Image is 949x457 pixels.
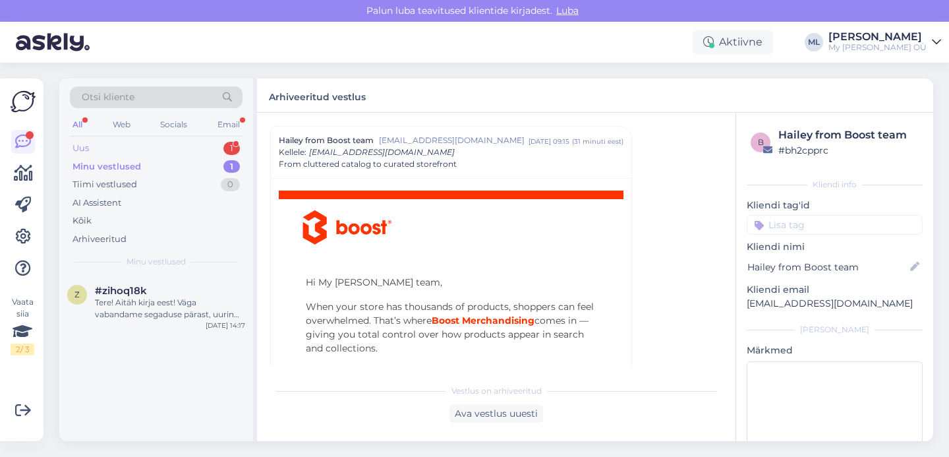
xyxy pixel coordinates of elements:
div: [DATE] 09:15 [529,137,569,146]
div: Hailey from Boost team [778,127,919,143]
div: [PERSON_NAME] [747,324,923,336]
span: [EMAIL_ADDRESS][DOMAIN_NAME] [309,147,455,157]
p: Kliendi tag'id [747,198,923,212]
label: Arhiveeritud vestlus [269,86,366,104]
p: Hi My [PERSON_NAME] team, [306,276,596,289]
div: Tiimi vestlused [72,178,137,191]
div: Minu vestlused [72,160,141,173]
div: ( 31 minuti eest ) [572,137,623,146]
div: AI Assistent [72,197,121,210]
p: Kliendi email [747,283,923,297]
span: #zihoq18k [95,285,147,297]
input: Lisa nimi [747,260,907,274]
div: 0 [221,178,240,191]
span: From cluttered catalog to curated storefront [279,158,457,170]
input: Lisa tag [747,215,923,235]
div: Web [110,116,133,133]
p: Märkmed [747,344,923,357]
span: [EMAIL_ADDRESS][DOMAIN_NAME] [379,135,529,146]
div: Kõik [72,214,92,228]
div: ML [805,33,823,51]
div: 1 [223,160,240,173]
span: Minu vestlused [127,256,186,268]
div: 2 / 3 [11,344,34,355]
p: Kliendi nimi [747,240,923,254]
span: b [758,137,764,147]
div: 1 [223,142,240,155]
div: [PERSON_NAME] [828,32,927,42]
img: Askly Logo [11,89,36,114]
p: When your store has thousands of products, shoppers can feel overwhelmed. That’s where comes in —... [306,300,596,355]
div: [DATE] 14:17 [206,320,245,330]
div: All [70,116,85,133]
div: Email [215,116,243,133]
span: Kellele : [279,147,306,157]
div: # bh2cpprc [778,143,919,158]
span: Vestlus on arhiveeritud [451,385,542,397]
a: [PERSON_NAME]My [PERSON_NAME] OÜ [828,32,941,53]
div: Tere! Aitäh kirja eest! Väga vabandame segaduse pärast, uurin asja ja võtan ühendust :) [95,297,245,320]
div: Kliendi info [747,179,923,191]
div: Vaata siia [11,296,34,355]
span: Hailey from Boost team [279,135,374,146]
span: z [74,289,80,299]
div: Arhiveeritud [72,233,127,246]
div: My [PERSON_NAME] OÜ [828,42,927,53]
span: Luba [552,5,583,16]
div: Ava vestlus uuesti [449,405,543,423]
div: Aktiivne [693,30,773,54]
div: Socials [158,116,190,133]
span: Otsi kliente [82,90,134,104]
p: [EMAIL_ADDRESS][DOMAIN_NAME] [747,297,923,311]
div: Uus [72,142,89,155]
strong: Boost Merchandising [432,315,534,326]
